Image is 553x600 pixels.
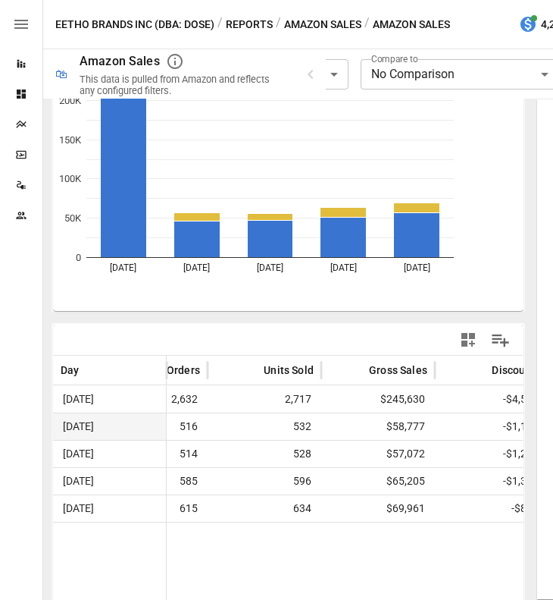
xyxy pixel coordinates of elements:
[81,360,102,381] button: Sort
[442,386,541,413] span: -$4,515
[59,95,82,106] text: 200K
[64,212,82,224] text: 50K
[55,67,67,81] div: 🛍
[329,495,427,522] span: $69,961
[330,262,357,273] text: [DATE]
[59,173,82,184] text: 100K
[329,441,427,467] span: $57,072
[183,262,210,273] text: [DATE]
[61,413,158,440] span: [DATE]
[284,15,361,34] button: Amazon Sales
[329,413,427,440] span: $58,777
[276,15,281,34] div: /
[80,54,160,68] div: Amazon Sales
[61,386,158,413] span: [DATE]
[215,441,314,467] span: 528
[217,15,223,34] div: /
[257,262,283,273] text: [DATE]
[241,360,262,381] button: Sort
[329,386,427,413] span: $245,630
[215,386,314,413] span: 2,717
[61,441,158,467] span: [DATE]
[110,262,136,273] text: [DATE]
[364,15,370,34] div: /
[59,134,82,146] text: 150K
[442,413,541,440] span: -$1,139
[61,495,158,522] span: [DATE]
[215,468,314,495] span: 596
[369,363,427,378] span: Gross Sales
[404,262,430,273] text: [DATE]
[492,363,541,378] span: Discounts
[76,252,81,263] text: 0
[215,413,314,440] span: 532
[167,363,200,378] span: Orders
[215,495,314,522] span: 634
[371,52,418,65] label: Compare to
[226,15,273,34] button: Reports
[442,468,541,495] span: -$1,390
[61,468,158,495] span: [DATE]
[55,15,214,34] button: Eetho Brands Inc (DBA: Dose)
[264,363,314,378] span: Units Sold
[442,441,541,467] span: -$1,219
[80,74,283,96] div: This data is pulled from Amazon and reflects any configured filters.
[61,363,80,378] span: Day
[442,495,541,522] span: -$805
[469,360,490,381] button: Sort
[329,468,427,495] span: $65,205
[346,360,367,381] button: Sort
[483,323,517,357] button: Manage Columns
[53,38,524,311] svg: A chart.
